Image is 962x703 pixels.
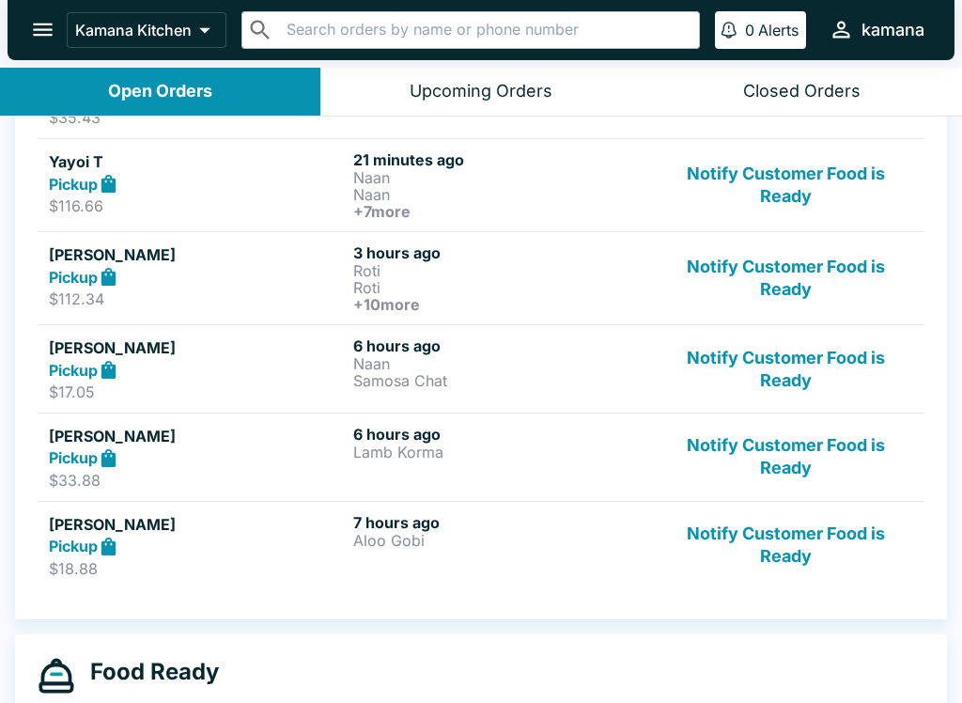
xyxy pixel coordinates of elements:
[49,268,98,287] strong: Pickup
[410,81,552,102] div: Upcoming Orders
[745,21,754,39] p: 0
[353,336,650,355] h6: 6 hours ago
[861,19,924,41] div: kamana
[49,175,98,194] strong: Pickup
[38,138,924,231] a: Yayoi TPickup$116.6621 minutes agoNaanNaan+7moreNotify Customer Food is Ready
[353,262,650,279] p: Roti
[281,17,691,43] input: Search orders by name or phone number
[38,231,924,324] a: [PERSON_NAME]Pickup$112.343 hours agoRotiRoti+10moreNotify Customer Food is Ready
[49,150,346,173] h5: Yayoi T
[75,21,192,39] p: Kamana Kitchen
[659,336,913,401] button: Notify Customer Food is Ready
[38,324,924,413] a: [PERSON_NAME]Pickup$17.056 hours agoNaanSamosa ChatNotify Customer Food is Ready
[49,513,346,536] h5: [PERSON_NAME]
[353,243,650,262] h6: 3 hours ago
[353,425,650,444] h6: 6 hours ago
[353,279,650,296] p: Roti
[353,150,650,169] h6: 21 minutes ago
[49,471,346,490] p: $33.88
[49,425,346,447] h5: [PERSON_NAME]
[353,296,650,313] h6: + 10 more
[353,203,650,220] h6: + 7 more
[49,448,98,467] strong: Pickup
[353,532,650,549] p: Aloo Gobi
[353,513,650,532] h6: 7 hours ago
[38,413,924,501] a: [PERSON_NAME]Pickup$33.886 hours agoLamb KormaNotify Customer Food is Ready
[353,186,650,203] p: Naan
[49,559,346,578] p: $18.88
[659,150,913,220] button: Notify Customer Food is Ready
[75,658,219,686] h4: Food Ready
[659,243,913,313] button: Notify Customer Food is Ready
[353,444,650,461] p: Lamb Korma
[38,501,924,589] a: [PERSON_NAME]Pickup$18.887 hours agoAloo GobiNotify Customer Food is Ready
[659,425,913,490] button: Notify Customer Food is Ready
[49,108,346,127] p: $35.43
[49,196,346,215] p: $116.66
[49,537,98,555] strong: Pickup
[353,169,650,186] p: Naan
[743,81,861,102] div: Closed Orders
[49,289,346,308] p: $112.34
[49,336,346,359] h5: [PERSON_NAME]
[49,243,346,266] h5: [PERSON_NAME]
[49,383,346,401] p: $17.05
[659,513,913,578] button: Notify Customer Food is Ready
[821,9,932,50] button: kamana
[353,355,650,372] p: Naan
[67,12,226,48] button: Kamana Kitchen
[108,81,212,102] div: Open Orders
[49,361,98,380] strong: Pickup
[758,21,799,39] p: Alerts
[353,372,650,389] p: Samosa Chat
[19,6,67,54] button: open drawer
